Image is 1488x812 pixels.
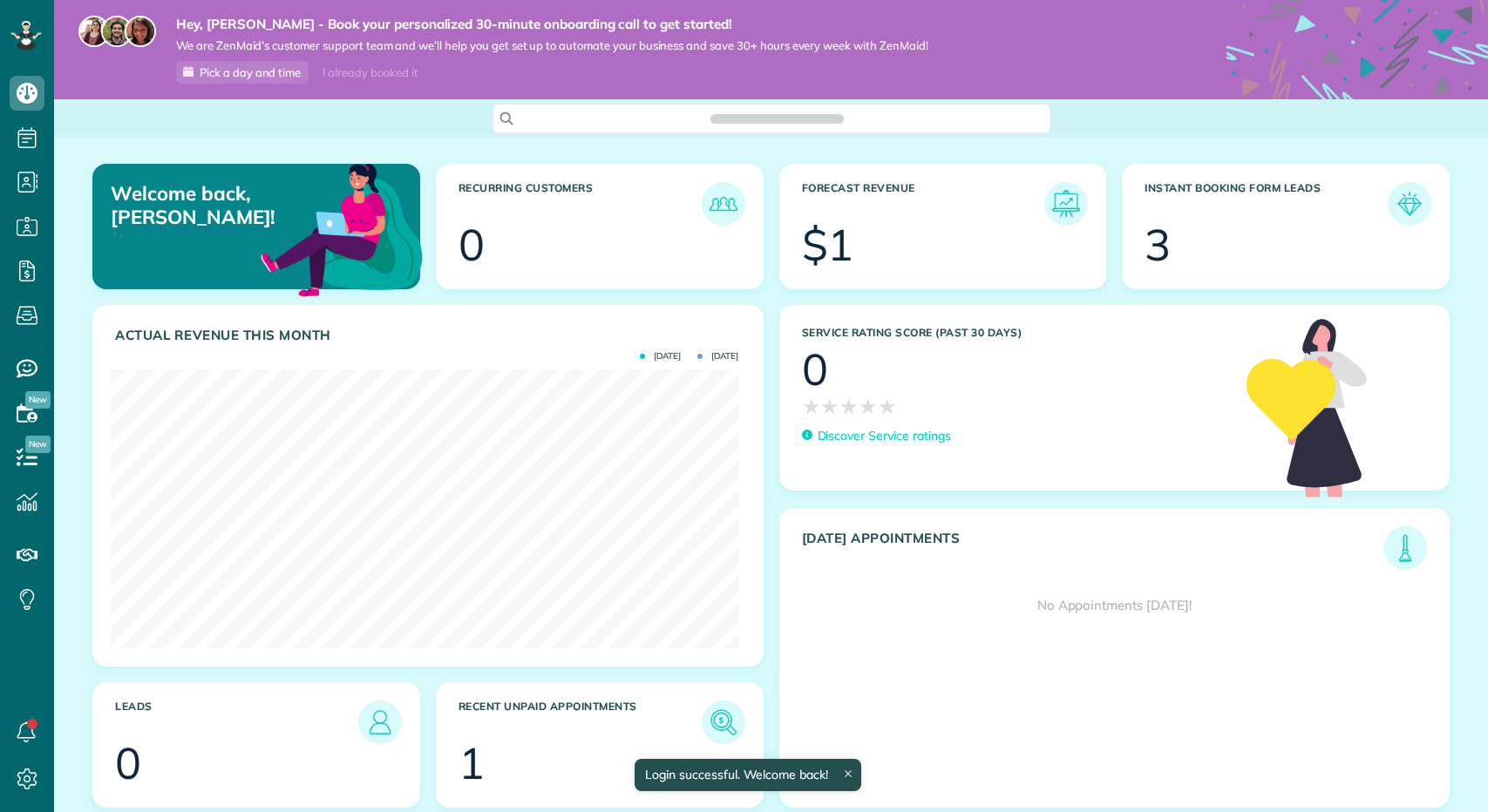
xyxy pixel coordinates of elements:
span: ★ [839,391,859,422]
img: icon_form_leads-04211a6a04a5b2264e4ee56bc0799ec3eb69b7e499cbb523a139df1d13a81ae0.png [1392,186,1427,221]
img: michelle-19f622bdf1676172e81f8f8fba1fb50e276960ebfe0243fe18214015130c80e4.jpg [125,16,156,47]
a: Pick a day and time [176,61,309,84]
div: $1 [802,223,854,267]
h3: Forecast Revenue [802,182,1045,226]
span: ★ [802,391,821,422]
img: icon_unpaid_appointments-47b8ce3997adf2238b356f14209ab4cced10bd1f174958f3ca8f1d0dd7fffeee.png [706,705,741,740]
h3: Leads [115,700,358,744]
a: Discover Service ratings [802,427,951,445]
img: jorge-587dff0eeaa6aab1f244e6dc62b8924c3b6ad411094392a53c71c6c4a576187d.jpg [101,16,132,47]
h3: Actual Revenue this month [115,328,745,343]
span: [DATE] [697,352,738,361]
img: maria-72a9807cf96188c08ef61303f053569d2e2a8a1cde33d635c8a3ac13582a053d.jpg [78,16,110,47]
img: icon_leads-1bed01f49abd5b7fead27621c3d59655bb73ed531f8eeb49469d10e621d6b896.png [363,705,397,740]
p: Welcome back, [PERSON_NAME]! [111,182,315,228]
span: New [25,391,51,409]
h3: Recurring Customers [459,182,702,226]
div: No Appointments [DATE]! [780,570,1450,641]
div: 1 [459,741,485,785]
div: I already booked it [312,62,428,84]
p: Discover Service ratings [818,427,951,445]
h3: Service Rating score (past 30 days) [802,327,1229,339]
img: icon_todays_appointments-901f7ab196bb0bea1936b74009e4eb5ffbc2d2711fa7634e0d609ed5ef32b18b.png [1388,531,1423,565]
span: ★ [820,391,839,422]
span: [DATE] [640,352,681,361]
span: Pick a day and time [200,65,301,79]
span: We are ZenMaid’s customer support team and we’ll help you get set up to automate your business an... [176,38,928,53]
h3: Instant Booking Form Leads [1145,182,1388,226]
span: ★ [859,391,878,422]
span: Search ZenMaid… [728,110,826,127]
span: ★ [878,391,897,422]
div: Login successful. Welcome back! [635,759,861,791]
h3: Recent unpaid appointments [459,700,702,744]
strong: Hey, [PERSON_NAME] - Book your personalized 30-minute onboarding call to get started! [176,16,928,33]
h3: [DATE] Appointments [802,531,1384,570]
img: icon_forecast_revenue-8c13a41c7ed35a8dcfafea3cbb826a0462acb37728057bba2d056411b612bbbe.png [1049,186,1084,221]
div: 0 [459,223,485,267]
div: 0 [802,348,828,391]
span: New [25,436,51,453]
div: 0 [115,741,141,785]
div: 3 [1145,223,1171,267]
img: icon_recurring_customers-cf858462ba22bcd05b5a5880d41d6543d210077de5bb9ebc9590e49fd87d84ed.png [706,186,741,221]
img: dashboard_welcome-42a62b7d889689a78055ac9021e634bf52bae3f8056760290aed330b23ab8690.png [257,144,426,313]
